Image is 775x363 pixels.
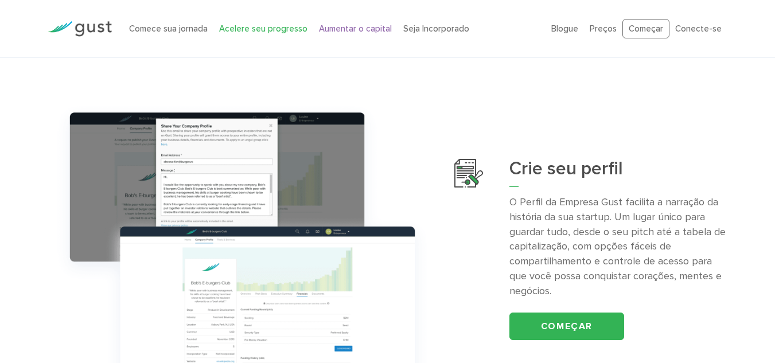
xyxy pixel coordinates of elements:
[454,159,483,188] img: Crie seu perfil
[319,24,392,34] a: Aumentar o capital
[48,21,112,37] img: Logotipo da Gust
[403,24,469,34] a: Seja Incorporado
[219,24,307,34] a: Acelere seu progresso
[590,24,617,34] a: Preços
[509,158,623,179] font: Crie seu perfil
[509,196,726,297] font: O Perfil da Empresa Gust facilita a narração da história da sua startup. Um lugar único para guar...
[541,321,593,332] font: Começar
[129,24,208,34] a: Comece sua jornada
[551,24,578,34] a: Blogue
[675,24,722,34] a: Conecte-se
[509,313,624,340] a: Começar
[622,19,669,39] a: Começar
[629,24,663,34] font: Começar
